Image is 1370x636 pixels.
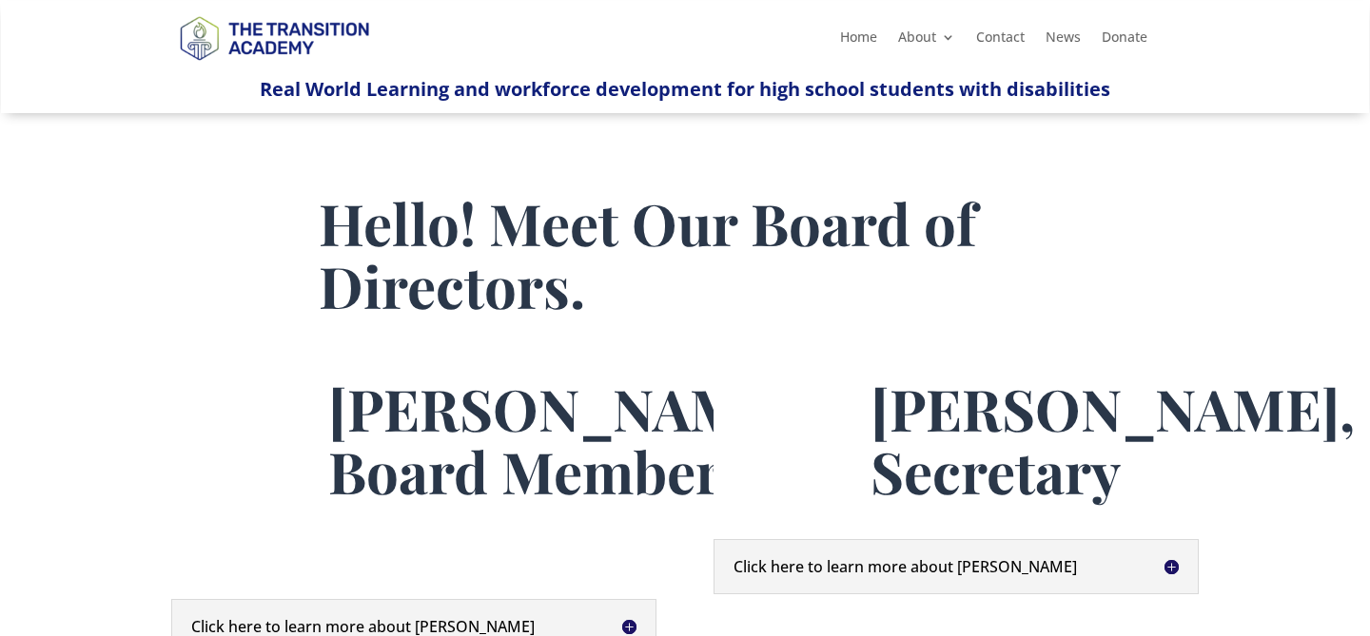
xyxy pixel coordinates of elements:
[1046,30,1081,51] a: News
[840,30,877,51] a: Home
[1102,30,1147,51] a: Donate
[260,76,1110,102] span: Real World Learning and workforce development for high school students with disabilities
[976,30,1025,51] a: Contact
[171,4,377,71] img: TTA Brand_TTA Primary Logo_Horizontal_Light BG
[328,370,812,509] span: [PERSON_NAME], Board Member
[898,30,955,51] a: About
[171,57,377,75] a: Logo-Noticias
[734,559,1179,574] h5: Click here to learn more about [PERSON_NAME]
[871,370,1355,509] span: [PERSON_NAME], Secretary
[319,184,976,323] span: Hello! Meet Our Board of Directors.
[191,619,636,634] h5: Click here to learn more about [PERSON_NAME]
